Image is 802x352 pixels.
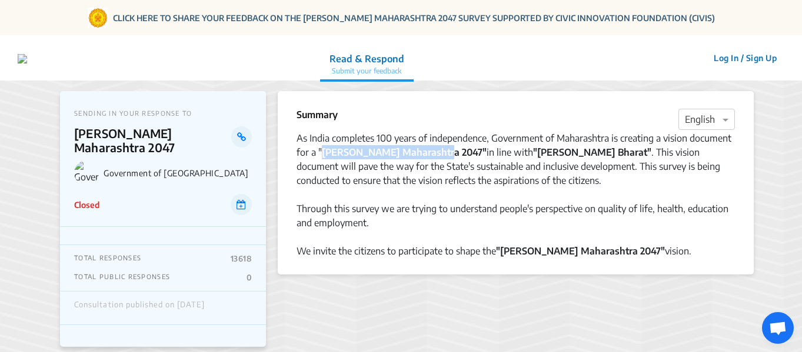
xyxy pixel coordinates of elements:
[74,254,141,263] p: TOTAL RESPONSES
[104,168,252,178] p: Government of [GEOGRAPHIC_DATA]
[231,254,252,263] p: 13618
[706,49,784,67] button: Log In / Sign Up
[330,66,404,76] p: Submit your feedback
[297,108,338,122] p: Summary
[533,146,651,158] strong: "[PERSON_NAME] Bharat"
[297,244,735,258] div: We invite the citizens to participate to shape the vision.
[297,131,735,187] div: As India completes 100 years of independence, Government of Maharashtra is creating a vision docu...
[74,199,99,211] p: Closed
[496,245,665,257] strong: "[PERSON_NAME] Maharashtra 2047"
[88,8,108,28] img: Gom Logo
[18,54,27,63] img: 7907nfqetxyivg6ubhai9kg9bhzr
[113,12,715,24] a: CLICK HERE TO SHARE YOUR FEEDBACK ON THE [PERSON_NAME] MAHARASHTRA 2047 SURVEY SUPPORTED BY CIVIC...
[297,202,735,230] div: Through this survey we are trying to understand people's perspective on quality of life, health, ...
[74,300,205,316] div: Consultation published on [DATE]
[74,126,231,155] p: [PERSON_NAME] Maharashtra 2047
[762,312,794,344] a: Open chat
[74,160,99,185] img: Government of Maharashtra logo
[322,146,487,158] strong: [PERSON_NAME] Maharashtra 2047"
[247,273,252,282] p: 0
[330,52,404,66] p: Read & Respond
[74,273,170,282] p: TOTAL PUBLIC RESPONSES
[74,109,252,117] p: SENDING IN YOUR RESPONSE TO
